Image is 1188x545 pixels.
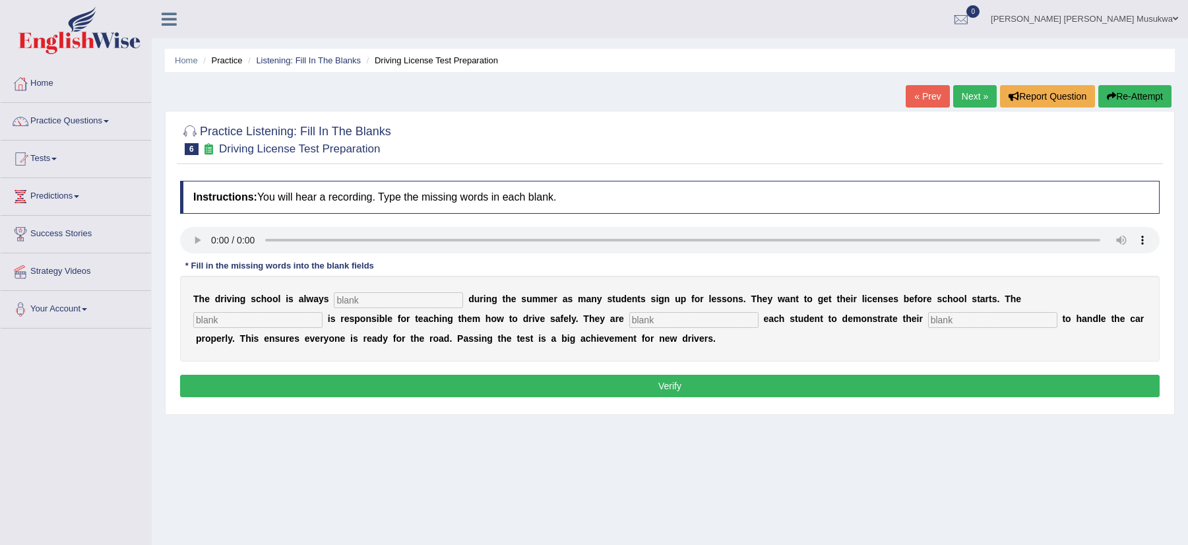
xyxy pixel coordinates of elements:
[914,294,918,304] b: f
[210,333,216,344] b: p
[555,313,561,324] b: a
[200,54,242,67] li: Practice
[711,294,716,304] b: e
[320,333,323,344] b: r
[367,333,372,344] b: e
[818,294,824,304] b: g
[354,313,360,324] b: p
[1,291,151,324] a: Your Account
[820,313,823,324] b: t
[586,294,591,304] b: a
[893,294,898,304] b: s
[571,313,576,324] b: y
[700,294,703,304] b: r
[486,294,492,304] b: n
[823,294,828,304] b: e
[1062,313,1065,324] b: t
[505,294,511,304] b: h
[561,313,564,324] b: f
[774,313,779,324] b: c
[377,333,383,344] b: d
[385,313,387,324] b: l
[1098,313,1101,324] b: l
[429,333,433,344] b: r
[600,313,605,324] b: y
[540,313,545,324] b: e
[439,333,444,344] b: a
[245,333,251,344] b: h
[193,294,199,304] b: T
[521,294,526,304] b: s
[433,333,439,344] b: o
[594,313,600,324] b: e
[877,294,883,304] b: n
[691,294,695,304] b: f
[917,313,920,324] b: i
[909,294,914,304] b: e
[553,294,557,304] b: r
[1,103,151,136] a: Practice Questions
[1120,313,1125,324] b: e
[525,333,530,344] b: s
[261,294,267,304] b: h
[289,333,294,344] b: e
[528,313,532,324] b: r
[807,294,813,304] b: o
[873,313,878,324] b: s
[980,294,985,304] b: a
[567,294,573,304] b: s
[947,294,953,304] b: h
[360,313,366,324] b: o
[350,313,355,324] b: s
[583,313,589,324] b: T
[892,313,898,324] b: e
[1011,294,1016,304] b: h
[428,313,433,324] b: c
[865,294,867,304] b: i
[658,294,664,304] b: g
[964,294,967,304] b: l
[549,294,554,304] b: e
[563,313,569,324] b: e
[831,313,837,324] b: o
[779,313,785,324] b: h
[540,294,548,304] b: m
[363,54,498,67] li: Driving License Test Preparation
[254,333,259,344] b: s
[569,313,571,324] b: l
[985,294,989,304] b: r
[419,333,424,344] b: e
[1065,313,1071,324] b: o
[467,313,472,324] b: e
[485,313,491,324] b: h
[286,294,288,304] b: i
[958,294,964,304] b: o
[205,333,211,344] b: o
[288,294,294,304] b: s
[319,294,324,304] b: y
[472,313,480,324] b: m
[846,294,851,304] b: e
[227,294,232,304] b: v
[867,313,873,324] b: n
[468,333,474,344] b: s
[796,294,799,304] b: t
[222,333,225,344] b: r
[344,313,350,324] b: e
[193,191,257,203] b: Instructions:
[809,313,815,324] b: e
[888,294,893,304] b: e
[215,294,221,304] b: d
[305,333,310,344] b: e
[889,313,892,324] b: t
[867,294,872,304] b: c
[398,313,401,324] b: f
[550,313,555,324] b: s
[828,294,832,304] b: t
[906,313,912,324] b: h
[953,294,959,304] b: o
[328,333,334,344] b: o
[511,294,516,304] b: e
[353,333,358,344] b: s
[199,294,205,304] b: h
